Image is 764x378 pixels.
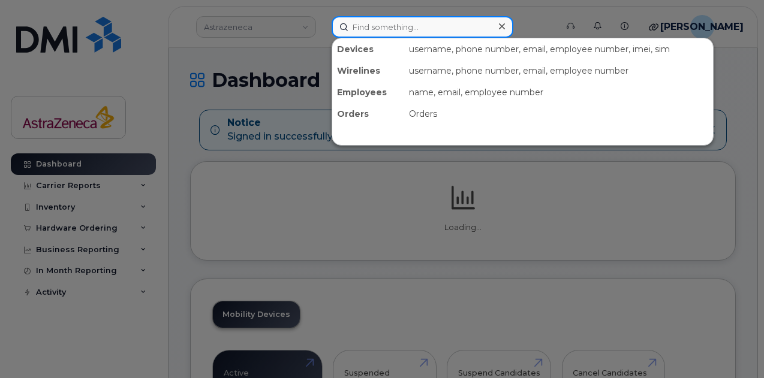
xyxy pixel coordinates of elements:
div: username, phone number, email, employee number [404,60,713,81]
div: Employees [332,81,404,103]
div: name, email, employee number [404,81,713,103]
div: Devices [332,38,404,60]
div: Wirelines [332,60,404,81]
div: username, phone number, email, employee number, imei, sim [404,38,713,60]
div: Orders [404,103,713,125]
div: Orders [332,103,404,125]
